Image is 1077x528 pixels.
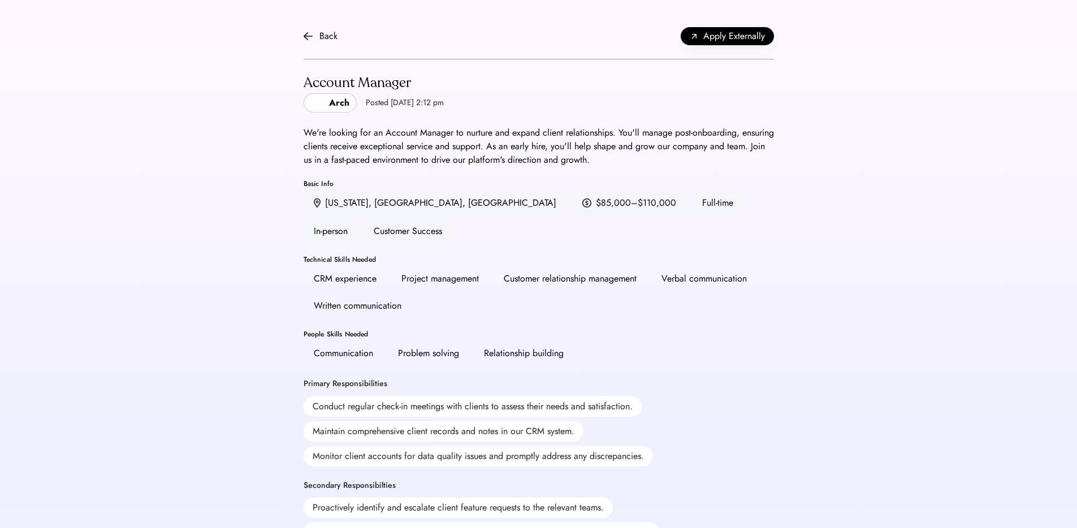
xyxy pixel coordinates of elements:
[401,272,479,285] div: Project management
[304,180,774,187] div: Basic Info
[304,331,774,337] div: People Skills Needed
[314,198,321,208] img: location.svg
[319,29,338,43] div: Back
[304,497,613,518] div: Proactively identify and escalate client feature requests to the relevant teams.
[692,192,743,214] div: Full-time
[329,96,349,110] div: Arch
[366,97,444,109] div: Posted [DATE] 2:12 pm
[596,196,676,210] div: $85,000–$110,000
[304,126,774,167] div: We're looking for an Account Manager to nurture and expand client relationships. You'll manage po...
[304,32,313,41] img: arrow-back.svg
[314,272,377,285] div: CRM experience
[304,396,642,417] div: Conduct regular check-in meetings with clients to assess their needs and satisfaction.
[304,256,774,263] div: Technical Skills Needed
[582,198,591,208] img: money.svg
[314,299,401,313] div: Written communication
[364,220,452,243] div: Customer Success
[703,29,765,43] span: Apply Externally
[311,96,325,110] img: yH5BAEAAAAALAAAAAABAAEAAAIBRAA7
[304,378,387,389] div: Primary Responsibilities
[304,220,358,243] div: In-person
[304,421,583,442] div: Maintain comprehensive client records and notes in our CRM system.
[681,27,774,45] button: Apply Externally
[304,446,653,466] div: Monitor client accounts for data quality issues and promptly address any discrepancies.
[504,272,637,285] div: Customer relationship management
[325,196,556,210] div: [US_STATE], [GEOGRAPHIC_DATA], [GEOGRAPHIC_DATA]
[398,347,459,360] div: Problem solving
[314,347,373,360] div: Communication
[304,74,444,92] div: Account Manager
[304,480,396,491] div: Secondary Responsibilties
[484,347,564,360] div: Relationship building
[661,272,747,285] div: Verbal communication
